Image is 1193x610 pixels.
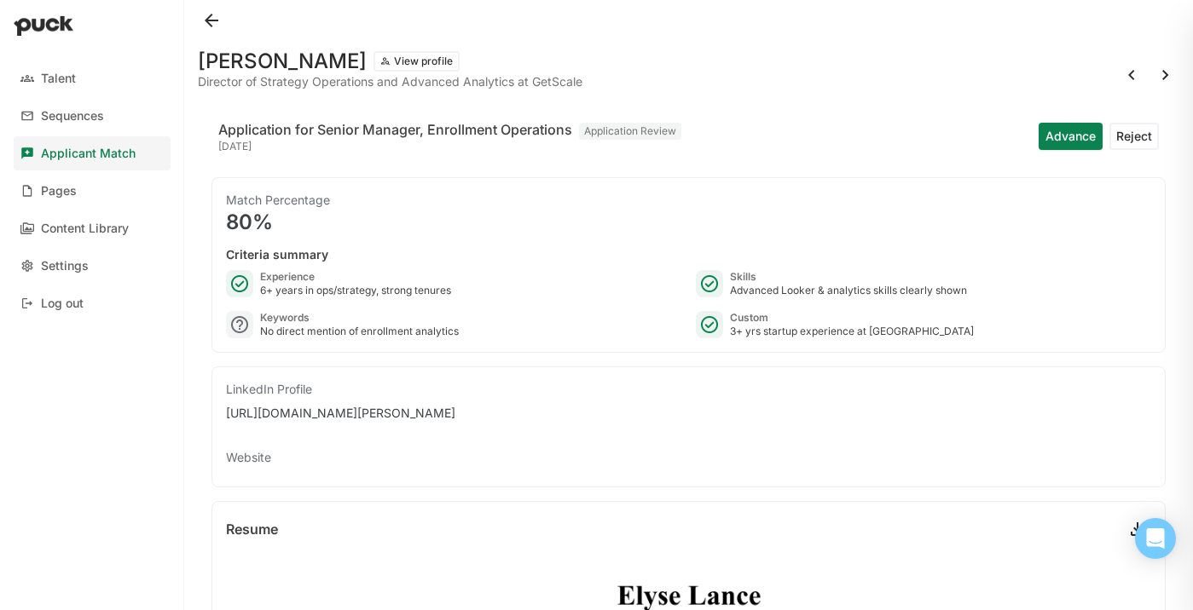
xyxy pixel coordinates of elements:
[41,147,136,161] div: Applicant Match
[41,222,129,236] div: Content Library
[730,284,967,297] div: Advanced Looker & analytics skills clearly shown
[41,109,104,124] div: Sequences
[226,246,1151,263] div: Criteria summary
[218,140,681,153] div: [DATE]
[218,119,572,140] div: Application for Senior Manager, Enrollment Operations
[226,192,1151,209] div: Match Percentage
[14,249,171,283] a: Settings
[198,51,367,72] h1: [PERSON_NAME]
[41,259,89,273] div: Settings
[226,381,1151,398] div: LinkedIn Profile
[198,75,582,89] div: Director of Strategy Operations and Advanced Analytics at GetScale
[41,296,84,311] div: Log out
[260,284,451,297] div: 6+ years in ops/strategy, strong tenures
[1109,123,1159,150] button: Reject
[374,51,460,72] button: View profile
[730,311,974,325] div: Custom
[14,174,171,208] a: Pages
[260,325,459,338] div: No direct mention of enrollment analytics
[260,270,451,284] div: Experience
[1039,123,1103,150] button: Advance
[730,270,967,284] div: Skills
[226,449,1151,466] div: Website
[41,184,77,199] div: Pages
[226,212,1151,233] div: 80%
[226,522,278,536] div: Resume
[14,99,171,133] a: Sequences
[41,72,76,86] div: Talent
[260,311,459,325] div: Keywords
[579,123,681,140] div: Application Review
[730,325,974,338] div: 3+ yrs startup experience at [GEOGRAPHIC_DATA]
[14,211,171,245] a: Content Library
[14,136,171,170] a: Applicant Match
[226,405,1151,422] div: [URL][DOMAIN_NAME][PERSON_NAME]
[14,61,171,95] a: Talent
[1135,518,1176,559] div: Open Intercom Messenger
